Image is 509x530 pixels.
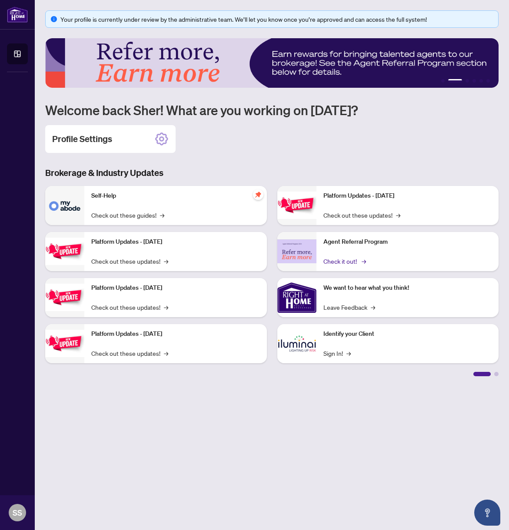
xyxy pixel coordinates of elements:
[479,79,483,83] button: 5
[323,348,351,358] a: Sign In!→
[362,256,366,266] span: →
[277,192,316,219] img: Platform Updates - June 23, 2025
[91,191,260,201] p: Self-Help
[164,348,168,358] span: →
[91,329,260,339] p: Platform Updates - [DATE]
[441,79,445,83] button: 1
[323,329,492,339] p: Identify your Client
[45,330,84,357] img: Platform Updates - July 8, 2025
[448,79,462,83] button: 2
[91,283,260,293] p: Platform Updates - [DATE]
[472,79,476,83] button: 4
[323,256,365,266] a: Check it out!→
[396,210,400,220] span: →
[91,348,168,358] a: Check out these updates!→
[323,302,375,312] a: Leave Feedback→
[346,348,351,358] span: →
[91,237,260,247] p: Platform Updates - [DATE]
[52,133,112,145] h2: Profile Settings
[45,238,84,265] img: Platform Updates - September 16, 2025
[277,239,316,263] img: Agent Referral Program
[45,102,499,118] h1: Welcome back Sher! What are you working on [DATE]?
[45,284,84,311] img: Platform Updates - July 21, 2025
[323,210,400,220] a: Check out these updates!→
[45,186,84,225] img: Self-Help
[91,302,168,312] a: Check out these updates!→
[323,237,492,247] p: Agent Referral Program
[13,507,22,519] span: SS
[323,283,492,293] p: We want to hear what you think!
[91,210,164,220] a: Check out these guides!→
[45,167,499,179] h3: Brokerage & Industry Updates
[160,210,164,220] span: →
[51,16,57,22] span: info-circle
[323,191,492,201] p: Platform Updates - [DATE]
[466,79,469,83] button: 3
[486,79,490,83] button: 6
[277,278,316,317] img: We want to hear what you think!
[60,14,493,24] div: Your profile is currently under review by the administrative team. We’ll let you know once you’re...
[7,7,28,23] img: logo
[91,256,168,266] a: Check out these updates!→
[371,302,375,312] span: →
[474,500,500,526] button: Open asap
[164,302,168,312] span: →
[253,189,263,200] span: pushpin
[277,324,316,363] img: Identify your Client
[164,256,168,266] span: →
[45,38,499,88] img: Slide 1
